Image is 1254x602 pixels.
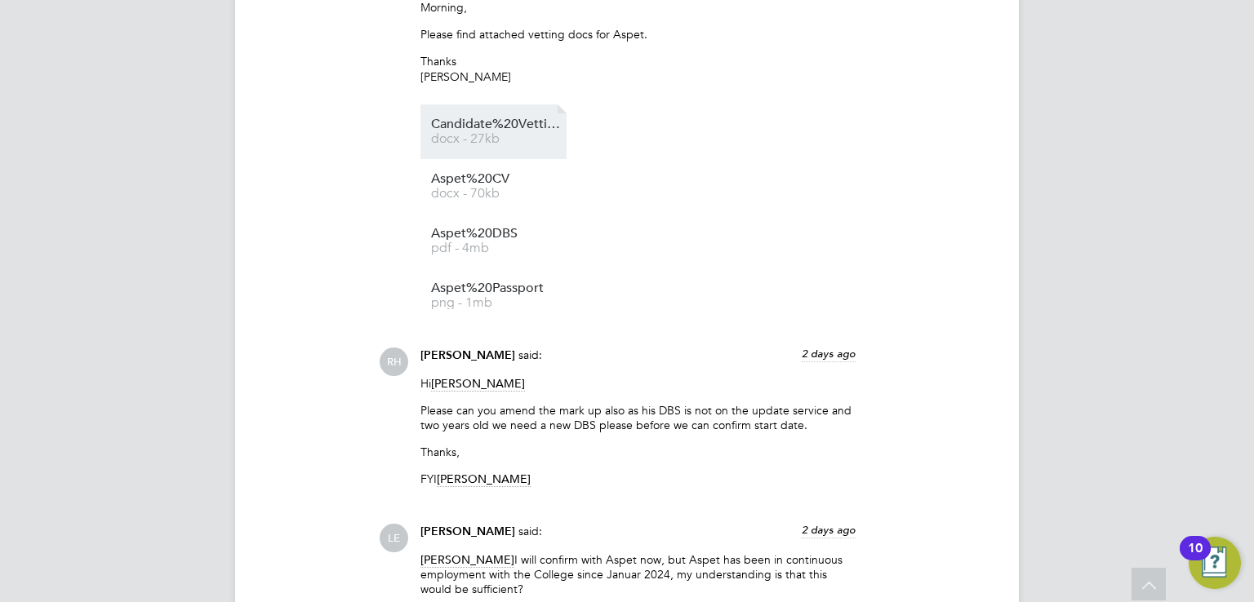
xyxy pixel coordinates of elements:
[1188,548,1203,569] div: 10
[431,188,562,200] span: docx - 70kb
[431,282,562,294] span: Aspet%20Passport
[420,54,856,83] p: Thanks [PERSON_NAME]
[420,471,856,486] p: FYI
[431,118,562,131] span: Candidate%20Vetting%20Form%20Aspet%20Movasisyan
[420,552,856,597] p: I will confirm with Aspet now, but Aspet has been in continuous employment with the College since...
[431,133,562,145] span: docx - 27kb
[431,173,562,200] a: Aspet%20CV docx - 70kb
[420,552,514,568] span: [PERSON_NAME]
[380,524,408,552] span: LE
[431,228,562,240] span: Aspet%20DBS
[431,297,562,309] span: png - 1mb
[1189,537,1241,589] button: Open Resource Center, 10 new notifications
[431,282,562,309] a: Aspet%20Passport png - 1mb
[431,376,525,392] span: [PERSON_NAME]
[420,403,856,432] p: Please can you amend the mark up also as his DBS is not on the update service and two years old w...
[802,347,856,361] span: 2 days ago
[431,228,562,255] a: Aspet%20DBS pdf - 4mb
[431,173,562,185] span: Aspet%20CV
[802,523,856,537] span: 2 days ago
[420,376,856,391] p: Hi
[420,525,515,538] span: [PERSON_NAME]
[518,524,542,538] span: said:
[420,445,856,459] p: Thanks,
[431,242,562,255] span: pdf - 4mb
[431,118,562,145] a: Candidate%20Vetting%20Form%20Aspet%20Movasisyan docx - 27kb
[380,347,408,376] span: RH
[420,27,856,42] p: Please find attached vetting docs for Aspet.
[518,347,542,362] span: said:
[437,471,531,487] span: [PERSON_NAME]
[420,348,515,362] span: [PERSON_NAME]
